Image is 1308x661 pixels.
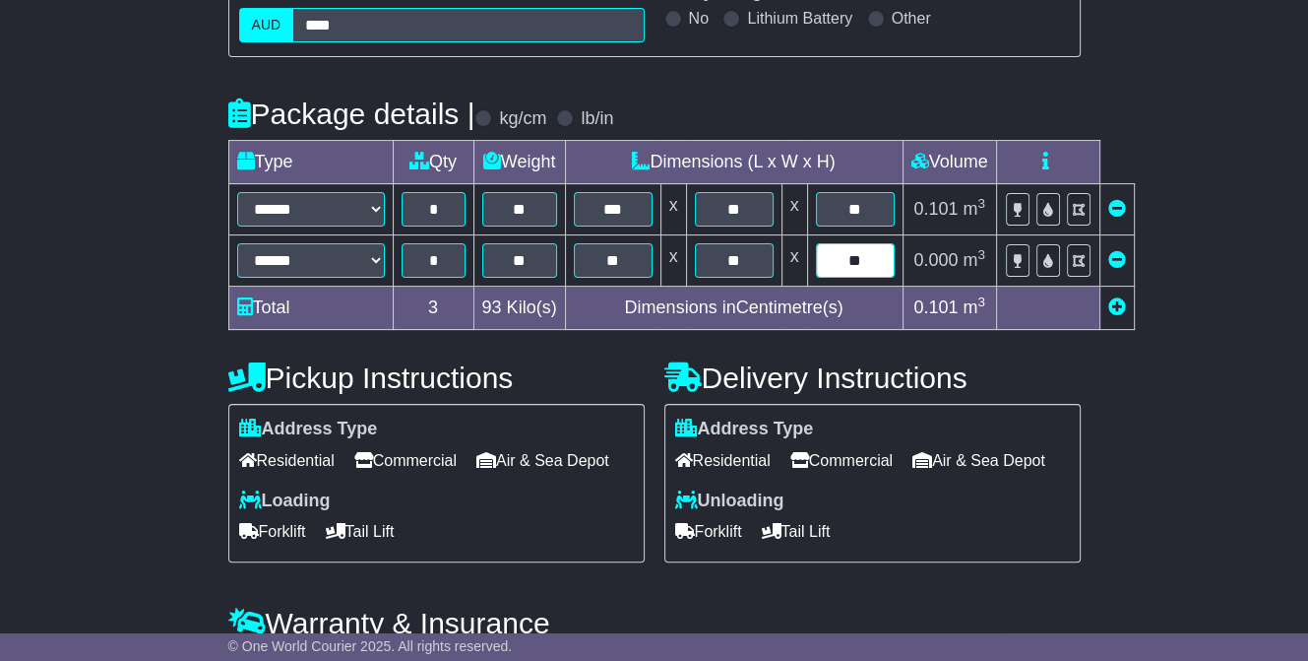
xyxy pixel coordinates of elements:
td: Weight [473,141,565,184]
a: Remove this item [1108,199,1126,219]
td: x [660,184,686,235]
span: Commercial [354,445,457,476]
td: x [660,235,686,287]
td: Kilo(s) [473,287,565,330]
span: m [963,250,985,270]
span: Residential [239,445,335,476]
span: 93 [482,297,502,317]
label: No [689,9,709,28]
label: kg/cm [499,108,546,130]
td: x [781,184,807,235]
span: Air & Sea Depot [912,445,1045,476]
td: Dimensions in Centimetre(s) [565,287,903,330]
span: 0.101 [913,199,958,219]
span: Tail Lift [326,516,395,547]
td: x [781,235,807,287]
h4: Delivery Instructions [664,362,1081,394]
span: m [963,199,985,219]
span: Commercial [790,445,893,476]
h4: Pickup Instructions [228,362,645,394]
span: © One World Courier 2025. All rights reserved. [228,638,513,654]
h4: Package details | [228,98,475,130]
label: Lithium Battery [747,9,852,28]
label: Loading [239,491,331,512]
td: 3 [393,287,473,330]
label: Address Type [675,419,814,440]
td: Qty [393,141,473,184]
span: 0.000 [913,250,958,270]
a: Remove this item [1108,250,1126,270]
sup: 3 [977,247,985,262]
td: Total [228,287,393,330]
label: lb/in [581,108,613,130]
a: Add new item [1108,297,1126,317]
label: Unloading [675,491,784,512]
span: Forklift [675,516,742,547]
span: 0.101 [913,297,958,317]
label: Other [892,9,931,28]
h4: Warranty & Insurance [228,607,1081,639]
span: m [963,297,985,317]
td: Volume [903,141,996,184]
label: AUD [239,8,294,42]
span: Air & Sea Depot [476,445,609,476]
td: Dimensions (L x W x H) [565,141,903,184]
label: Address Type [239,419,378,440]
td: Type [228,141,393,184]
sup: 3 [977,295,985,309]
sup: 3 [977,196,985,211]
span: Tail Lift [762,516,831,547]
span: Residential [675,445,771,476]
span: Forklift [239,516,306,547]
